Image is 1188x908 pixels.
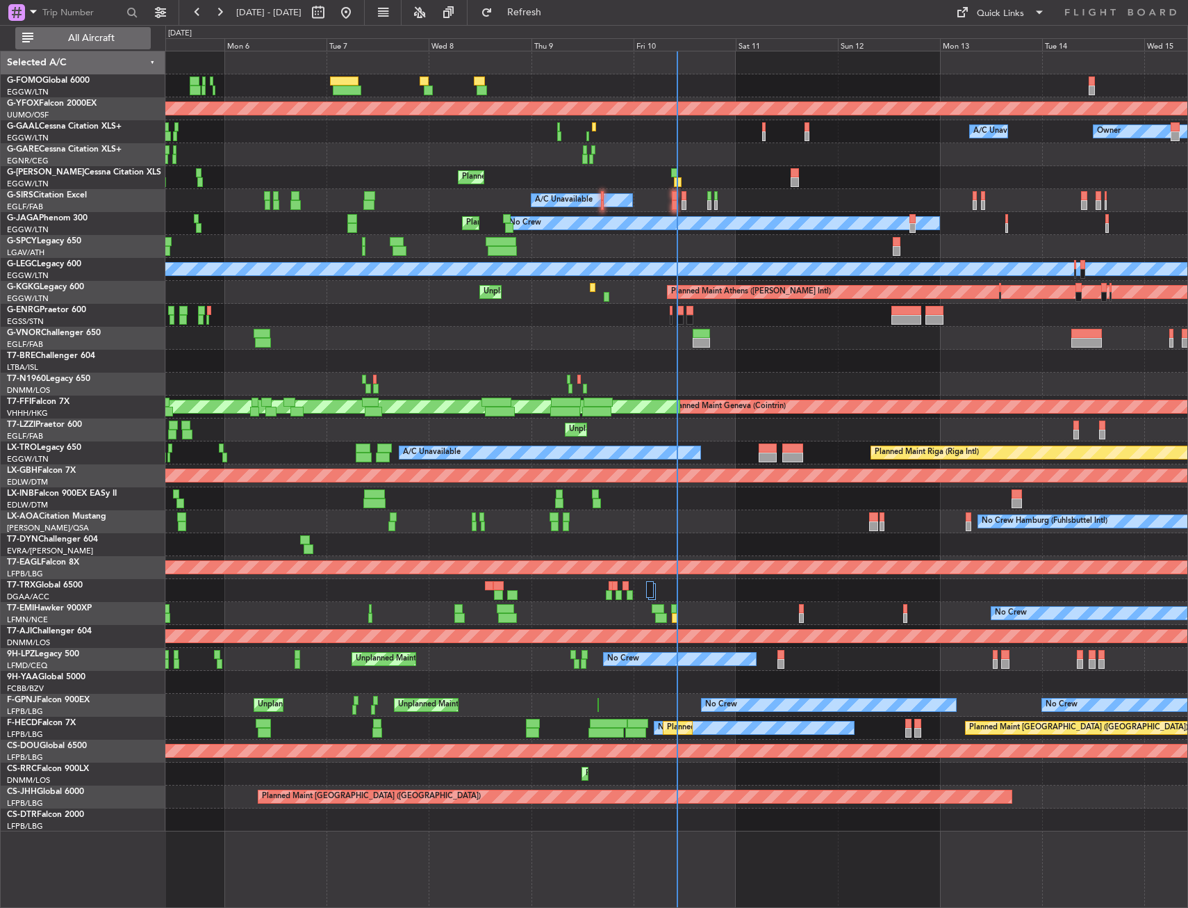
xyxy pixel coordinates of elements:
a: EDLW/DTM [7,500,48,510]
div: Thu 9 [531,38,634,51]
span: G-YFOX [7,99,39,108]
span: F-GPNJ [7,696,37,704]
div: Fri 10 [634,38,736,51]
span: T7-TRX [7,581,35,590]
a: EGNR/CEG [7,156,49,166]
a: FCBB/BZV [7,683,44,694]
a: LFMD/CEQ [7,660,47,671]
div: Mon 13 [940,38,1042,51]
div: Wed 8 [429,38,531,51]
a: EVRA/[PERSON_NAME] [7,546,93,556]
a: F-HECDFalcon 7X [7,719,76,727]
span: T7-DYN [7,535,38,544]
a: LFPB/LBG [7,569,43,579]
div: No Crew [705,695,737,715]
a: T7-AJIChallenger 604 [7,627,92,635]
span: T7-EAGL [7,558,41,567]
div: Unplanned Maint [GEOGRAPHIC_DATA] ([GEOGRAPHIC_DATA]) [398,695,627,715]
a: DGAA/ACC [7,592,49,602]
div: No Crew [658,718,690,738]
a: T7-TRXGlobal 6500 [7,581,83,590]
a: CS-DTRFalcon 2000 [7,811,84,819]
a: LFPB/LBG [7,729,43,740]
div: No Crew [995,603,1027,624]
a: LFPB/LBG [7,706,43,717]
a: LGAV/ATH [7,248,44,258]
a: G-JAGAPhenom 300 [7,214,88,222]
a: T7-BREChallenger 604 [7,352,95,360]
a: EGGW/LTN [7,179,49,189]
a: 9H-YAAGlobal 5000 [7,673,85,681]
div: Planned Maint [GEOGRAPHIC_DATA] ([GEOGRAPHIC_DATA]) [262,786,481,807]
a: G-LEGCLegacy 600 [7,260,81,268]
div: No Crew [1046,695,1078,715]
span: G-ENRG [7,306,40,314]
span: G-KGKG [7,283,40,291]
a: T7-DYNChallenger 604 [7,535,98,544]
span: CS-JHH [7,788,37,796]
a: EGGW/LTN [7,133,49,143]
span: All Aircraft [36,33,147,43]
div: A/C Unavailable [535,190,593,211]
div: Unplanned Maint Nice ([GEOGRAPHIC_DATA]) [356,649,520,670]
button: All Aircraft [15,27,151,49]
div: Unplanned Maint [GEOGRAPHIC_DATA] ([GEOGRAPHIC_DATA]) [569,419,798,440]
a: G-GARECessna Citation XLS+ [7,145,122,154]
span: Refresh [495,8,554,17]
span: G-GARE [7,145,39,154]
a: LX-GBHFalcon 7X [7,467,76,475]
a: G-GAALCessna Citation XLS+ [7,122,122,131]
a: G-ENRGPraetor 600 [7,306,86,314]
a: LTBA/ISL [7,362,38,373]
div: Sat 11 [736,38,838,51]
span: LX-AOA [7,512,39,521]
span: T7-LZZI [7,421,35,429]
span: 9H-LPZ [7,650,35,658]
a: G-[PERSON_NAME]Cessna Citation XLS [7,168,161,177]
div: No Crew [509,213,541,234]
a: CS-RRCFalcon 900LX [7,765,89,773]
span: T7-BRE [7,352,35,360]
span: CS-DTR [7,811,37,819]
span: G-[PERSON_NAME] [7,168,84,177]
a: DNMM/LOS [7,638,50,648]
a: T7-EAGLFalcon 8X [7,558,79,567]
span: [DATE] - [DATE] [236,6,302,19]
input: Trip Number [42,2,122,23]
div: No Crew Hamburg (Fuhlsbuttel Intl) [982,511,1107,532]
div: Quick Links [977,7,1024,21]
a: EGGW/LTN [7,87,49,97]
div: Planned Maint Lagos ([PERSON_NAME]) [586,763,729,784]
div: Planned Maint [GEOGRAPHIC_DATA] ([GEOGRAPHIC_DATA]) [466,213,685,234]
div: Planned Maint [GEOGRAPHIC_DATA] ([GEOGRAPHIC_DATA]) [969,718,1188,738]
a: G-FOMOGlobal 6000 [7,76,90,85]
a: EGSS/STN [7,316,44,327]
div: Planned Maint Geneva (Cointrin) [671,396,786,417]
span: T7-N1960 [7,375,46,383]
div: Tue 7 [327,38,429,51]
div: Mon 6 [224,38,327,51]
a: CS-DOUGlobal 6500 [7,742,87,750]
span: T7-AJI [7,627,32,635]
a: 9H-LPZLegacy 500 [7,650,79,658]
a: G-SPCYLegacy 650 [7,237,81,245]
a: G-VNORChallenger 650 [7,329,101,337]
span: F-HECD [7,719,38,727]
span: 9H-YAA [7,673,38,681]
a: EGGW/LTN [7,270,49,281]
div: Planned Maint Athens ([PERSON_NAME] Intl) [671,282,831,302]
a: EGGW/LTN [7,454,49,464]
a: VHHH/HKG [7,408,48,419]
div: Planned Maint Riga (Riga Intl) [875,442,979,463]
a: EGLF/FAB [7,202,43,212]
a: [PERSON_NAME]/QSA [7,523,89,533]
span: G-LEGC [7,260,37,268]
a: EGLF/FAB [7,339,43,350]
a: G-KGKGLegacy 600 [7,283,84,291]
div: [DATE] [168,28,192,40]
span: T7-FFI [7,398,31,406]
span: G-JAGA [7,214,39,222]
a: DNMM/LOS [7,385,50,396]
span: G-GAAL [7,122,39,131]
div: A/C Unavailable [403,442,461,463]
